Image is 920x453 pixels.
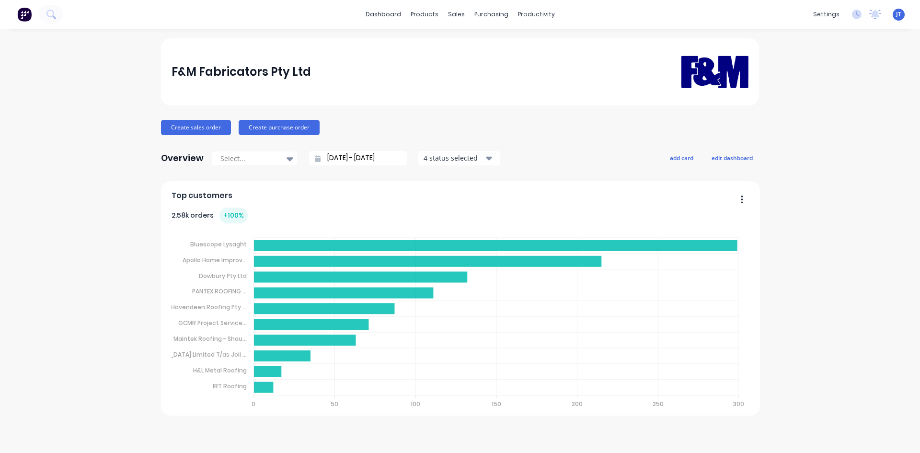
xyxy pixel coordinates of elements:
a: dashboard [361,7,406,22]
button: Create purchase order [239,120,320,135]
tspan: Havendeen Roofing Pty ... [171,303,247,311]
span: Top customers [172,190,232,201]
tspan: PANTEX ROOFING ... [192,287,247,295]
tspan: 300 [734,400,745,408]
tspan: 150 [492,400,501,408]
tspan: 50 [331,400,338,408]
div: purchasing [470,7,513,22]
button: add card [664,151,700,164]
tspan: Bluescope Lysaght [190,240,247,248]
tspan: GCMR Project Service... [178,319,247,327]
img: F&M Fabricators Pty Ltd [681,42,748,102]
tspan: [DEMOGRAPHIC_DATA] Limited T/as Joii ... [125,350,247,359]
tspan: H&L Metal Roofing [193,366,247,374]
button: 4 status selected [418,151,500,165]
div: + 100 % [219,208,248,223]
div: 2.58k orders [172,208,248,223]
tspan: IRT Roofing [213,382,247,390]
tspan: 100 [411,400,420,408]
tspan: Maintek Roofing - Shau... [173,335,247,343]
img: Factory [17,7,32,22]
div: productivity [513,7,560,22]
tspan: Dowbury Pty Ltd [199,271,247,279]
span: JT [896,10,901,19]
div: Overview [161,149,204,168]
div: settings [808,7,844,22]
div: F&M Fabricators Pty Ltd [172,62,311,81]
button: edit dashboard [705,151,759,164]
div: products [406,7,443,22]
tspan: 200 [572,400,583,408]
tspan: 250 [653,400,664,408]
div: sales [443,7,470,22]
tspan: 0 [252,400,255,408]
div: 4 status selected [424,153,484,163]
tspan: Apollo Home Improv... [183,256,247,264]
button: Create sales order [161,120,231,135]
